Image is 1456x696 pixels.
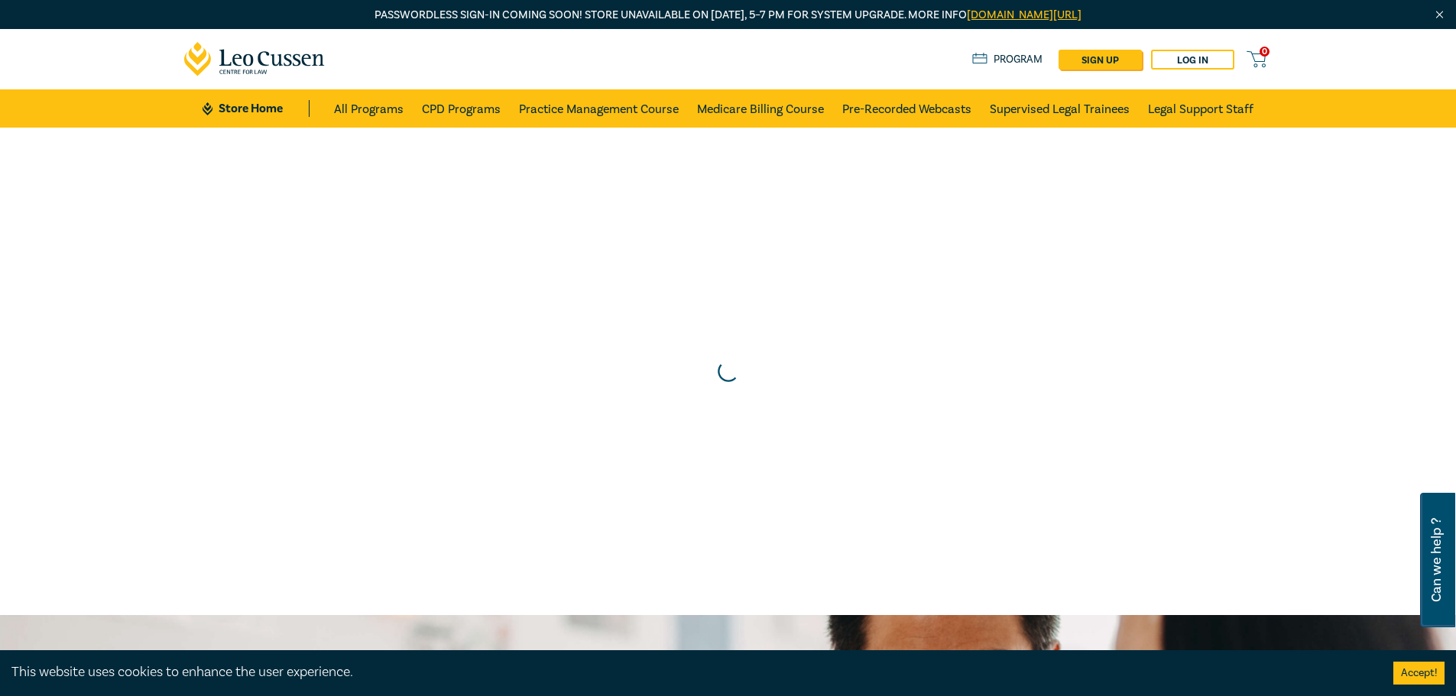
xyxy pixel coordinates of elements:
[842,89,971,128] a: Pre-Recorded Webcasts
[334,89,404,128] a: All Programs
[972,51,1043,68] a: Program
[1151,50,1234,70] a: Log in
[184,7,1273,24] p: Passwordless sign-in coming soon! Store unavailable on [DATE], 5–7 PM for system upgrade. More info
[1393,662,1445,685] button: Accept cookies
[11,662,1370,682] div: This website uses cookies to enhance the user experience.
[1260,47,1270,57] span: 0
[422,89,501,128] a: CPD Programs
[697,89,824,128] a: Medicare Billing Course
[203,100,309,117] a: Store Home
[1429,502,1444,618] span: Can we help ?
[967,8,1081,22] a: [DOMAIN_NAME][URL]
[1148,89,1253,128] a: Legal Support Staff
[1059,50,1142,70] a: sign up
[990,89,1130,128] a: Supervised Legal Trainees
[1433,8,1446,21] img: Close
[519,89,679,128] a: Practice Management Course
